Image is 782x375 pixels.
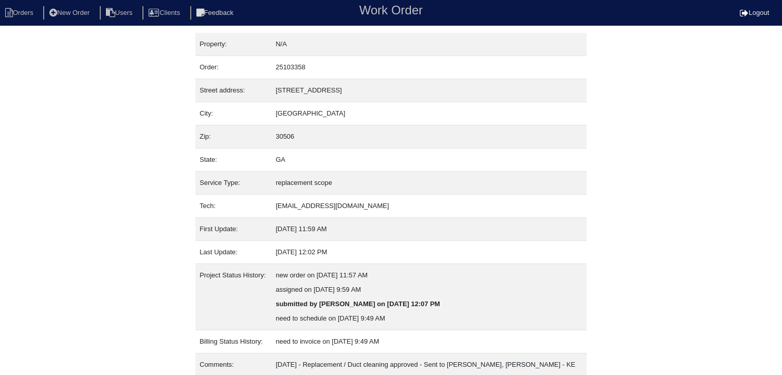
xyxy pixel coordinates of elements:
td: 30506 [271,125,587,148]
div: assigned on [DATE] 9:59 AM [276,283,583,297]
td: Billing Status History: [195,330,271,353]
td: 25103358 [271,56,587,79]
td: [STREET_ADDRESS] [271,79,587,102]
a: Users [100,9,141,16]
td: replacement scope [271,172,587,195]
a: Logout [740,9,769,16]
td: GA [271,148,587,172]
div: need to invoice on [DATE] 9:49 AM [276,334,583,349]
li: Clients [142,6,188,20]
li: Feedback [190,6,242,20]
div: submitted by [PERSON_NAME] on [DATE] 12:07 PM [276,297,583,311]
td: [EMAIL_ADDRESS][DOMAIN_NAME] [271,195,587,218]
td: Zip: [195,125,271,148]
td: [DATE] 12:02 PM [271,241,587,264]
td: [GEOGRAPHIC_DATA] [271,102,587,125]
td: State: [195,148,271,172]
td: Street address: [195,79,271,102]
td: First Update: [195,218,271,241]
a: New Order [43,9,98,16]
td: Project Status History: [195,264,271,330]
td: City: [195,102,271,125]
td: Tech: [195,195,271,218]
div: need to schedule on [DATE] 9:49 AM [276,311,583,326]
td: [DATE] 11:59 AM [271,218,587,241]
td: Last Update: [195,241,271,264]
td: Property: [195,33,271,56]
li: Users [100,6,141,20]
td: Service Type: [195,172,271,195]
td: N/A [271,33,587,56]
td: Order: [195,56,271,79]
a: Clients [142,9,188,16]
li: New Order [43,6,98,20]
div: new order on [DATE] 11:57 AM [276,268,583,283]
